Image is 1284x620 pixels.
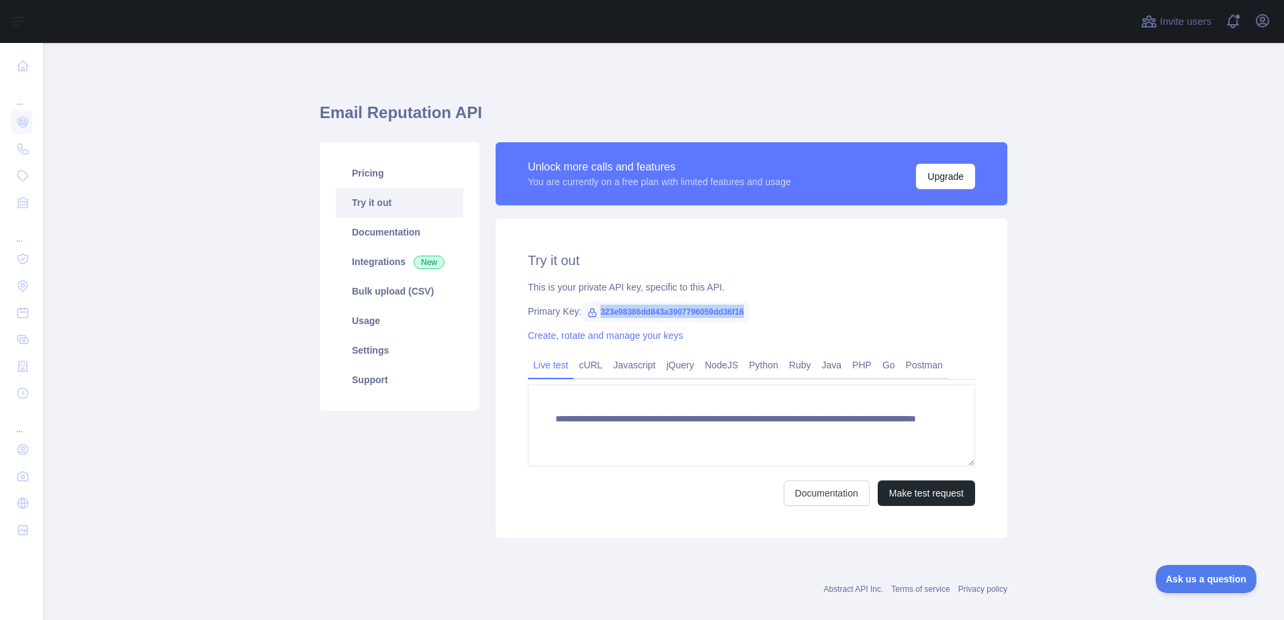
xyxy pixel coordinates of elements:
div: ... [11,217,32,244]
button: Make test request [878,480,975,506]
a: Usage [336,306,463,335]
iframe: Toggle Customer Support [1156,565,1257,593]
a: Pricing [336,158,463,188]
div: Unlock more calls and features [528,159,791,175]
a: Go [877,354,901,376]
a: Try it out [336,188,463,217]
a: jQuery [661,354,699,376]
a: Bulk upload (CSV) [336,276,463,306]
a: Javascript [608,354,661,376]
a: Live test [528,354,574,376]
a: Documentation [784,480,870,506]
button: Upgrade [916,164,975,189]
a: Postman [901,354,948,376]
a: NodeJS [699,354,743,376]
a: Terms of service [891,584,950,594]
span: 323e98386dd843a3907796059dd36f16 [582,302,749,322]
a: Privacy policy [958,584,1007,594]
span: New [414,256,445,269]
div: This is your private API key, specific to this API. [528,280,975,294]
a: cURL [574,354,608,376]
div: ... [11,81,32,107]
div: Primary Key: [528,305,975,318]
a: Create, rotate and manage your keys [528,330,683,341]
a: PHP [847,354,877,376]
a: Documentation [336,217,463,247]
span: Invite users [1160,14,1211,30]
h1: Email Reputation API [320,102,1007,134]
a: Java [817,354,847,376]
div: ... [11,408,32,435]
a: Python [743,354,784,376]
a: Settings [336,335,463,365]
div: You are currently on a free plan with limited features and usage [528,175,791,189]
h2: Try it out [528,251,975,270]
a: Ruby [784,354,817,376]
button: Invite users [1138,11,1214,32]
a: Abstract API Inc. [824,584,884,594]
a: Integrations New [336,247,463,276]
a: Support [336,365,463,395]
